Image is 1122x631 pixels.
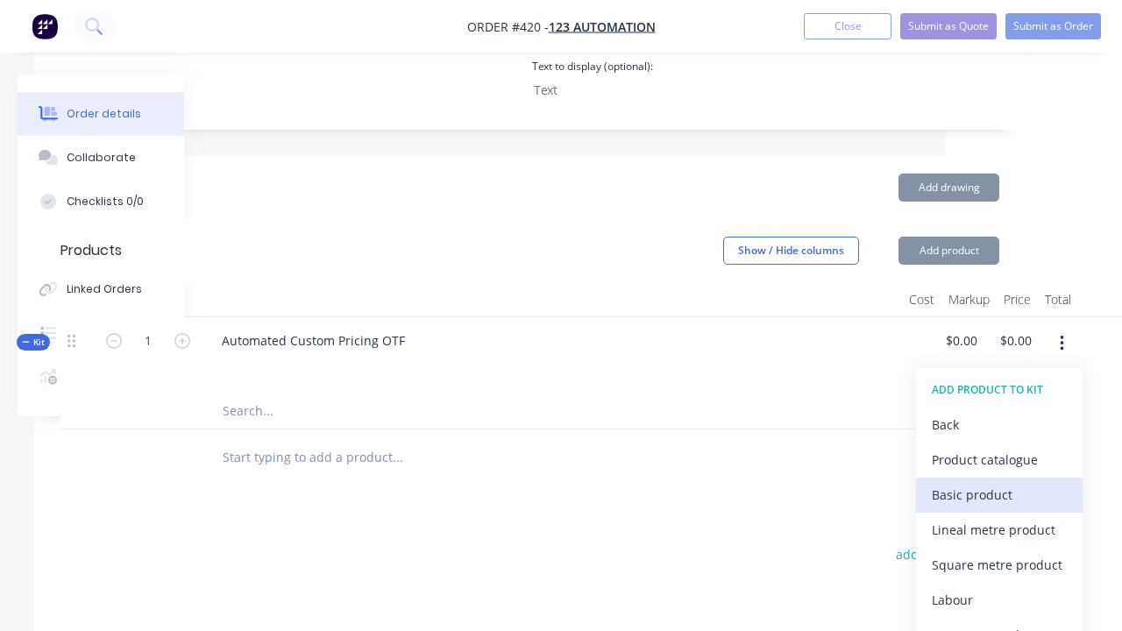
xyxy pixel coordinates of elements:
[18,355,184,399] button: Profitability
[916,583,1083,618] button: Labour
[222,393,572,429] input: Search...
[549,18,656,35] a: 123 Automation
[22,336,45,349] span: Kit
[916,372,1083,408] button: ADD PRODUCT TO KIT
[67,150,136,166] div: Collaborate
[222,440,572,475] input: Start typing to add a product...
[18,311,184,355] button: Timeline
[932,447,1067,472] div: Product catalogue
[997,282,1038,317] div: Price
[18,92,184,136] button: Order details
[932,517,1067,542] div: Lineal metre product
[916,478,1083,513] button: Basic product
[60,240,122,261] div: Products
[723,237,859,265] button: Show / Hide columns
[916,443,1083,478] button: Product catalogue
[18,223,184,267] button: Tracking
[67,194,144,209] div: Checklists 0/0
[916,548,1083,583] button: Square metre product
[916,408,1083,443] button: Back
[18,267,184,311] button: Linked Orders
[1005,13,1101,39] button: Submit as Order
[932,412,1067,437] div: Back
[208,328,419,353] div: Automated Custom Pricing OTF
[467,18,549,35] span: Order #420 -
[902,282,941,317] div: Cost
[932,482,1067,507] div: Basic product
[898,174,999,202] button: Add drawing
[532,59,653,74] label: Text to display (optional):
[32,13,58,39] img: Factory
[67,106,141,122] div: Order details
[17,334,50,351] div: Kit
[932,587,1067,613] div: Labour
[804,13,891,39] button: Close
[18,180,184,223] button: Checklists 0/0
[898,237,999,265] button: Add product
[900,13,997,39] button: Submit as Quote
[1038,282,1078,317] div: Total
[932,379,1067,401] div: ADD PRODUCT TO KIT
[886,542,999,566] button: add delivery fee
[932,552,1067,578] div: Square metre product
[909,587,999,611] button: add markup
[18,136,184,180] button: Collaborate
[524,77,733,103] input: Text
[916,513,1083,548] button: Lineal metre product
[67,281,142,297] div: Linked Orders
[941,282,997,317] div: Markup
